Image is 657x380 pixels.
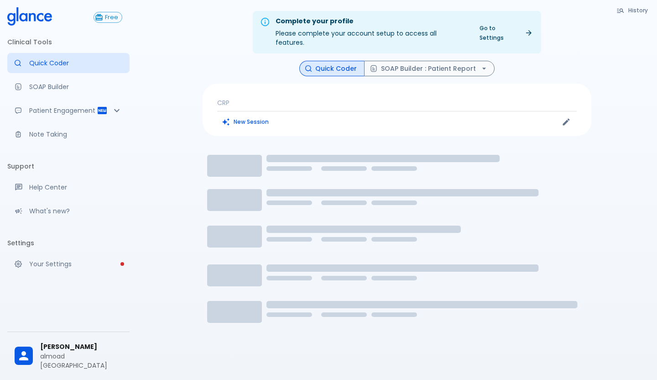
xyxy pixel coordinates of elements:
p: Note Taking [29,130,122,139]
div: Please complete your account setup to access all features. [276,14,467,51]
a: Advanced note-taking [7,124,130,144]
button: History [612,4,653,17]
button: SOAP Builder : Patient Report [364,61,495,77]
a: Get help from our support team [7,177,130,197]
div: [PERSON_NAME]almoad [GEOGRAPHIC_DATA] [7,336,130,376]
button: Clears all inputs and results. [217,115,274,128]
button: Edit [559,115,573,129]
p: What's new? [29,206,122,216]
li: Support [7,155,130,177]
p: Patient Engagement [29,106,97,115]
p: CRP [217,98,577,107]
a: Go to Settings [474,21,537,44]
p: SOAP Builder [29,82,122,91]
a: Please complete account setup [7,254,130,274]
div: Complete your profile [276,16,467,26]
li: Clinical Tools [7,31,130,53]
p: Your Settings [29,259,122,269]
span: Free [101,14,122,21]
div: Recent updates and feature releases [7,201,130,221]
p: Quick Coder [29,58,122,68]
button: Free [94,12,122,23]
a: Click to view or change your subscription [94,12,130,23]
a: Docugen: Compose a clinical documentation in seconds [7,77,130,97]
a: Moramiz: Find ICD10AM codes instantly [7,53,130,73]
li: Settings [7,232,130,254]
span: [PERSON_NAME] [40,342,122,352]
div: Patient Reports & Referrals [7,100,130,121]
p: almoad [GEOGRAPHIC_DATA] [40,352,122,370]
button: Quick Coder [299,61,365,77]
p: Help Center [29,183,122,192]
